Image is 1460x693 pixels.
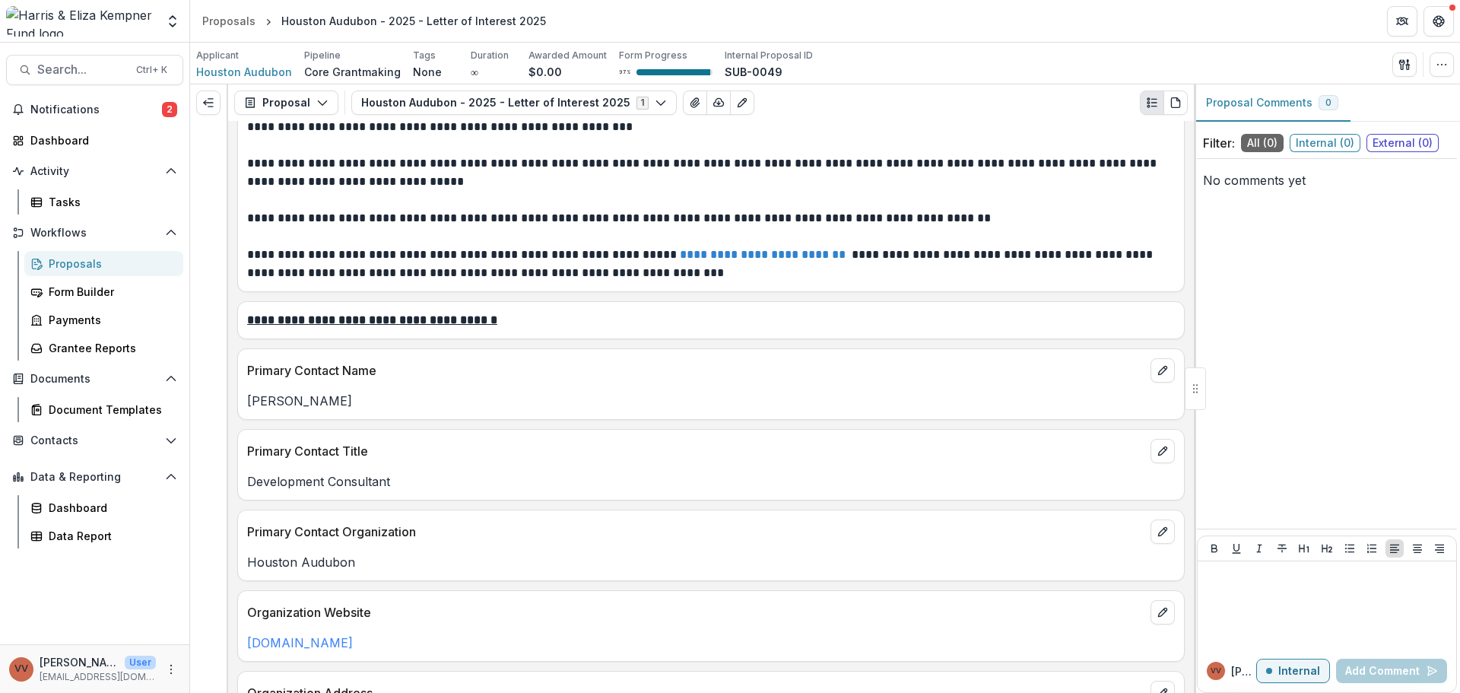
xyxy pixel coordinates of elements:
[6,6,156,37] img: Harris & Eliza Kempner Fund logo
[1163,91,1188,115] button: PDF view
[196,91,221,115] button: Expand left
[1231,663,1256,679] p: [PERSON_NAME]
[196,64,292,80] a: Houston Audubon
[528,49,607,62] p: Awarded Amount
[30,373,159,386] span: Documents
[683,91,707,115] button: View Attached Files
[24,523,183,548] a: Data Report
[1151,600,1175,625] button: edit
[24,279,183,304] a: Form Builder
[24,335,183,361] a: Grantee Reports
[1151,520,1175,544] button: edit
[1273,539,1291,558] button: Strike
[247,361,1144,380] p: Primary Contact Name
[1151,358,1175,383] button: edit
[49,500,171,516] div: Dashboard
[1151,439,1175,463] button: edit
[619,67,630,78] p: 97 %
[40,670,156,684] p: [EMAIL_ADDRESS][DOMAIN_NAME]
[413,49,436,62] p: Tags
[1290,134,1360,152] span: Internal ( 0 )
[1241,134,1284,152] span: All ( 0 )
[351,91,677,115] button: Houston Audubon - 2025 - Letter of Interest 20251
[30,132,171,148] div: Dashboard
[1278,665,1320,678] p: Internal
[24,189,183,215] a: Tasks
[725,64,782,80] p: SUB-0049
[725,49,813,62] p: Internal Proposal ID
[1211,667,1221,675] div: Vivian Victoria
[247,523,1144,541] p: Primary Contact Organization
[125,656,156,669] p: User
[471,64,478,80] p: ∞
[730,91,754,115] button: Edit as form
[1203,134,1235,152] p: Filter:
[6,97,183,122] button: Notifications2
[1325,97,1331,108] span: 0
[247,553,1175,571] p: Houston Audubon
[24,495,183,520] a: Dashboard
[6,128,183,153] a: Dashboard
[1205,539,1224,558] button: Bold
[6,428,183,453] button: Open Contacts
[133,62,170,78] div: Ctrl + K
[281,13,546,29] div: Houston Audubon - 2025 - Letter of Interest 2025
[40,654,119,670] p: [PERSON_NAME]
[162,6,183,37] button: Open entity switcher
[37,62,127,77] span: Search...
[49,284,171,300] div: Form Builder
[6,367,183,391] button: Open Documents
[49,340,171,356] div: Grantee Reports
[30,434,159,447] span: Contacts
[14,664,28,674] div: Vivian Victoria
[30,165,159,178] span: Activity
[1385,539,1404,558] button: Align Left
[6,55,183,85] button: Search...
[24,307,183,332] a: Payments
[234,91,338,115] button: Proposal
[528,64,562,80] p: $0.00
[1423,6,1454,37] button: Get Help
[24,251,183,276] a: Proposals
[1341,539,1359,558] button: Bullet List
[6,465,183,489] button: Open Data & Reporting
[1387,6,1417,37] button: Partners
[1295,539,1313,558] button: Heading 1
[304,64,401,80] p: Core Grantmaking
[49,312,171,328] div: Payments
[619,49,687,62] p: Form Progress
[49,194,171,210] div: Tasks
[247,635,353,650] a: [DOMAIN_NAME]
[6,159,183,183] button: Open Activity
[1336,659,1447,683] button: Add Comment
[247,442,1144,460] p: Primary Contact Title
[1194,84,1350,122] button: Proposal Comments
[1227,539,1246,558] button: Underline
[49,528,171,544] div: Data Report
[1363,539,1381,558] button: Ordered List
[471,49,509,62] p: Duration
[6,221,183,245] button: Open Workflows
[30,227,159,240] span: Workflows
[1318,539,1336,558] button: Heading 2
[247,392,1175,410] p: [PERSON_NAME]
[196,10,552,32] nav: breadcrumb
[196,10,262,32] a: Proposals
[247,603,1144,621] p: Organization Website
[247,472,1175,491] p: Development Consultant
[1140,91,1164,115] button: Plaintext view
[196,49,239,62] p: Applicant
[413,64,442,80] p: None
[1203,171,1451,189] p: No comments yet
[49,256,171,272] div: Proposals
[1250,539,1268,558] button: Italicize
[304,49,341,62] p: Pipeline
[1430,539,1449,558] button: Align Right
[1256,659,1330,683] button: Internal
[1366,134,1439,152] span: External ( 0 )
[49,402,171,418] div: Document Templates
[162,660,180,679] button: More
[30,103,162,116] span: Notifications
[1408,539,1427,558] button: Align Center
